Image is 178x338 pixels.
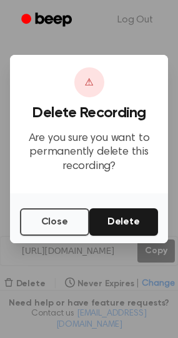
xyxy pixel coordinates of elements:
[89,208,159,236] button: Delete
[20,208,89,236] button: Close
[20,105,158,122] h3: Delete Recording
[20,132,158,174] p: Are you sure you want to permanently delete this recording?
[74,67,104,97] div: ⚠
[105,5,166,35] a: Log Out
[12,8,83,32] a: Beep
